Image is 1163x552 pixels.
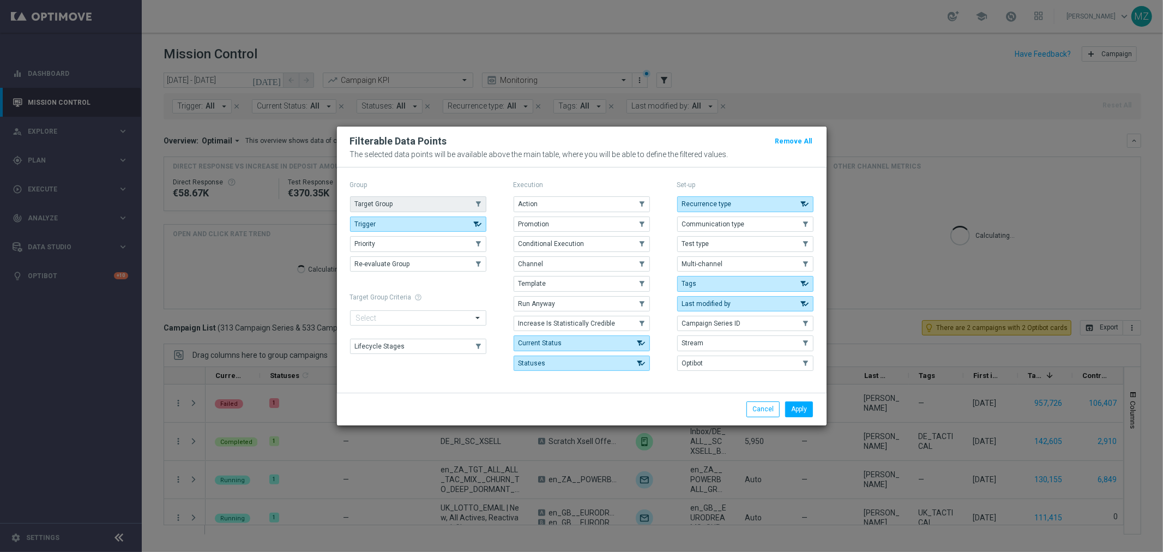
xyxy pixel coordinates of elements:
[677,217,814,232] button: Communication type
[682,320,741,327] span: Campaign Series ID
[514,296,650,311] button: Run Anyway
[519,200,538,208] span: Action
[519,220,550,228] span: Promotion
[350,181,486,189] p: Group
[682,200,732,208] span: Recurrence type
[682,260,723,268] span: Multi-channel
[677,181,814,189] p: Set-up
[682,280,697,287] span: Tags
[682,339,704,347] span: Stream
[682,359,703,367] span: Optibot
[677,276,814,291] button: Tags
[514,356,650,371] button: Statuses
[514,217,650,232] button: Promotion
[519,300,556,308] span: Run Anyway
[350,217,486,232] button: Trigger
[514,276,650,291] button: Template
[514,181,650,189] p: Execution
[514,236,650,251] button: Conditional Execution
[677,335,814,351] button: Stream
[677,236,814,251] button: Test type
[355,260,410,268] span: Re-evaluate Group
[519,320,616,327] span: Increase Is Statistically Credible
[677,196,814,212] button: Recurrence type
[519,339,562,347] span: Current Status
[350,236,486,251] button: Priority
[785,401,813,417] button: Apply
[355,240,376,248] span: Priority
[350,196,486,212] button: Target Group
[355,343,405,350] span: Lifecycle Stages
[350,256,486,272] button: Re-evaluate Group
[682,300,731,308] span: Last modified by
[682,220,745,228] span: Communication type
[746,401,780,417] button: Cancel
[774,135,814,147] button: Remove All
[519,359,546,367] span: Statuses
[350,339,486,354] button: Lifecycle Stages
[514,316,650,331] button: Increase Is Statistically Credible
[514,196,650,212] button: Action
[677,296,814,311] button: Last modified by
[682,240,709,248] span: Test type
[415,293,423,301] span: help_outline
[519,240,584,248] span: Conditional Execution
[514,256,650,272] button: Channel
[355,220,376,228] span: Trigger
[677,256,814,272] button: Multi-channel
[350,135,447,148] h2: Filterable Data Points
[519,280,546,287] span: Template
[355,200,393,208] span: Target Group
[350,293,486,301] h1: Target Group Criteria
[519,260,544,268] span: Channel
[514,335,650,351] button: Current Status
[350,150,814,159] p: The selected data points will be available above the main table, where you will be able to define...
[677,356,814,371] button: Optibot
[677,316,814,331] button: Campaign Series ID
